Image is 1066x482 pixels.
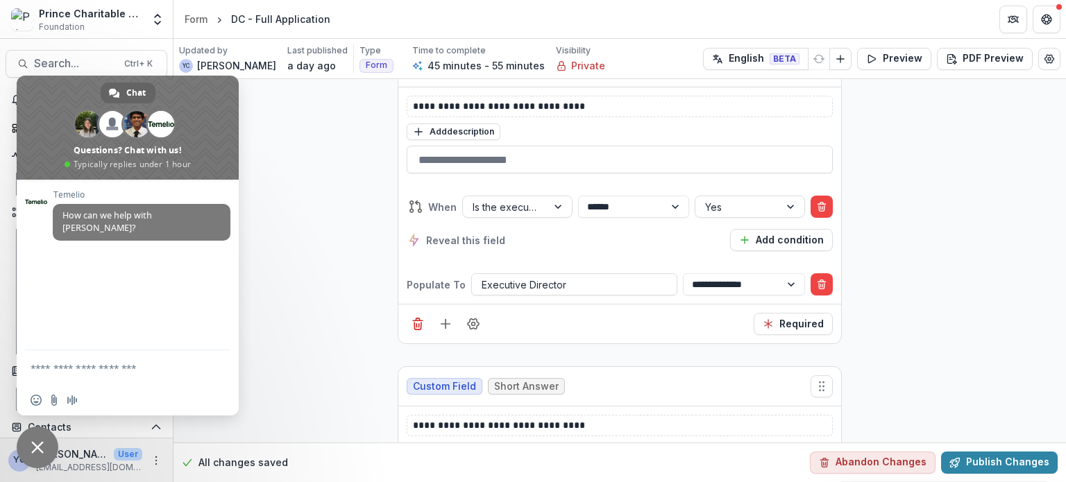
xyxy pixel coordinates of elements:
button: Delete condition [811,196,833,218]
img: Prince Charitable Trusts Sandbox [11,8,33,31]
p: User [114,448,142,461]
span: Search... [34,57,116,70]
button: PDF Preview [937,48,1033,70]
span: Send a file [49,395,60,406]
p: 45 minutes - 55 minutes [428,58,545,73]
button: Open Documents [6,360,167,382]
div: Form [185,12,208,26]
span: Chat [126,83,146,103]
p: Populate To [407,277,466,292]
button: Notifications [6,89,167,111]
button: Adddescription [407,123,500,140]
button: Move field [811,375,833,397]
button: Field Settings [462,313,484,335]
span: Contacts [28,422,145,433]
button: Search... [6,50,167,78]
span: Foundation [39,21,85,33]
p: [EMAIL_ADDRESS][DOMAIN_NAME] [36,461,142,474]
button: Open entity switcher [148,6,167,33]
p: [PERSON_NAME] [36,447,108,461]
button: Add condition [730,229,833,251]
span: Temelio [53,190,230,200]
button: Get Help [1033,6,1060,33]
p: a day ago [287,58,336,73]
button: Publish Changes [941,451,1058,474]
textarea: Compose your message... [31,350,197,385]
button: Open Contacts [6,416,167,438]
span: Insert an emoji [31,395,42,406]
button: Edit Form Settings [1038,48,1060,70]
button: Add field [434,313,457,335]
button: English BETA [703,48,809,70]
button: Preview [857,48,931,70]
div: Ctrl + K [121,56,155,71]
span: How can we help with [PERSON_NAME]? [62,209,152,234]
p: Updated by [179,44,228,57]
button: More [148,452,164,469]
button: Open Activity [6,145,167,167]
p: All changes saved [198,456,288,470]
button: Delete field [407,313,429,335]
a: Close chat [17,427,58,468]
a: Dashboard [6,117,167,139]
button: Add Language [829,48,852,70]
span: Reveal this field [426,233,505,248]
div: Prince Charitable Trusts Sandbox [39,6,142,21]
p: Last published [287,44,348,57]
span: Form [366,60,387,70]
div: Yena Choi [183,63,189,69]
p: Time to complete [412,44,486,57]
span: Custom Field [413,381,476,393]
a: Form [179,9,213,29]
button: Delete condition [811,273,833,295]
span: Short Answer [494,381,559,393]
a: Chat [101,83,155,103]
button: Partners [999,6,1027,33]
p: Private [571,58,605,73]
button: Required [754,313,833,335]
p: Type [359,44,381,57]
button: Abandon Changes [810,451,936,474]
span: When [428,200,457,214]
p: [PERSON_NAME] [197,58,276,73]
button: Open Workflows [6,201,167,223]
p: Visibility [556,44,591,57]
div: DC - Full Application [231,12,330,26]
span: Audio message [67,395,78,406]
button: Refresh Translation [808,48,830,70]
nav: breadcrumb [179,9,336,29]
div: Yena Choi [13,456,26,465]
